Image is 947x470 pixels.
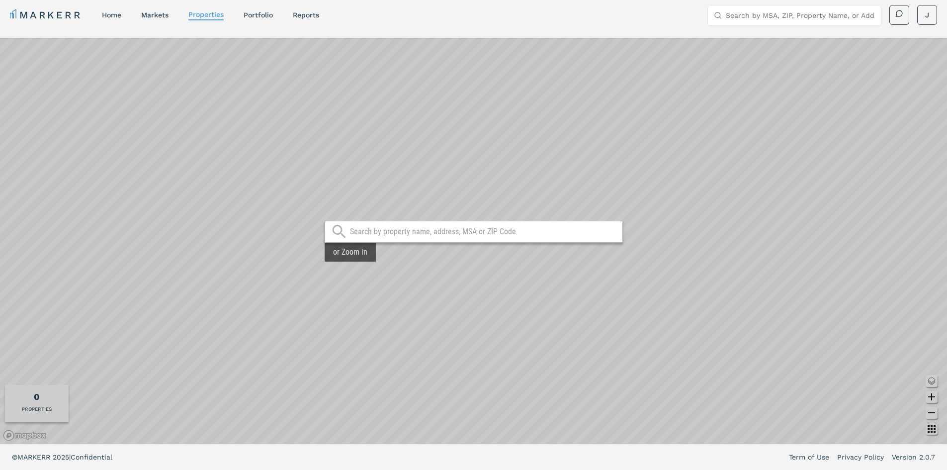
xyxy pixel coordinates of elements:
a: MARKERR [10,8,82,22]
input: Search by property name, address, MSA or ZIP Code [350,227,617,237]
button: Zoom out map button [926,407,938,419]
a: reports [293,11,319,19]
span: J [925,10,929,20]
button: Zoom in map button [926,391,938,403]
a: home [102,11,121,19]
a: Privacy Policy [837,452,884,462]
span: 2025 | [53,453,71,461]
a: Mapbox logo [3,430,47,441]
a: Version 2.0.7 [892,452,935,462]
a: Portfolio [244,11,273,19]
span: © [12,453,17,461]
div: PROPERTIES [22,405,52,413]
input: Search by MSA, ZIP, Property Name, or Address [726,5,875,25]
a: markets [141,11,169,19]
div: Total of properties [34,390,40,403]
button: Other options map button [926,423,938,435]
span: Confidential [71,453,112,461]
span: MARKERR [17,453,53,461]
div: or Zoom in [325,243,376,262]
button: J [917,5,937,25]
a: Term of Use [789,452,829,462]
a: properties [188,10,224,18]
button: Change style map button [926,375,938,387]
